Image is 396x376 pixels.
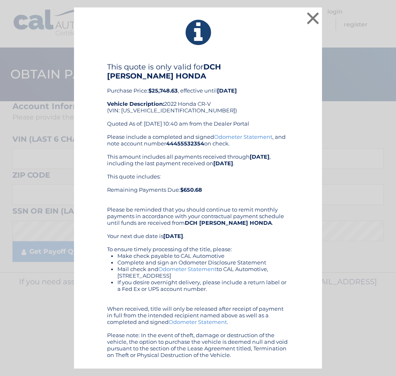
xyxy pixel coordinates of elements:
b: [DATE] [217,87,237,94]
button: × [305,10,321,26]
b: DCH [PERSON_NAME] HONDA [107,62,221,81]
li: Make check payable to CAL Automotive [117,252,289,259]
li: Mail check and to CAL Automotive, [STREET_ADDRESS] [117,266,289,279]
div: Please include a completed and signed , and note account number on check. This amount includes al... [107,133,289,358]
b: $25,748.63 [148,87,178,94]
a: Odometer Statement [158,266,217,272]
b: [DATE] [250,153,270,160]
strong: Vehicle Description: [107,100,164,107]
b: $650.68 [180,186,202,193]
a: Odometer Statement [169,319,227,325]
div: This quote includes: Remaining Payments Due: [107,173,289,200]
b: DCH [PERSON_NAME] HONDA [185,219,272,226]
div: Purchase Price: , effective until 2022 Honda CR-V (VIN: [US_VEHICLE_IDENTIFICATION_NUMBER]) Quote... [107,62,289,133]
a: Odometer Statement [214,133,272,140]
b: [DATE] [163,233,183,239]
li: If you desire overnight delivery, please include a return label or a Fed Ex or UPS account number. [117,279,289,292]
h4: This quote is only valid for [107,62,289,81]
b: 44455532354 [166,140,204,147]
b: [DATE] [213,160,233,167]
li: Complete and sign an Odometer Disclosure Statement [117,259,289,266]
